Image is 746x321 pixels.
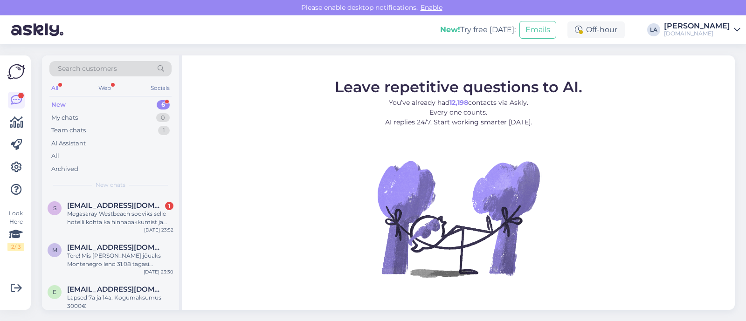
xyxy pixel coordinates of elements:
[96,181,125,189] span: New chats
[53,205,56,212] span: s
[144,268,173,275] div: [DATE] 23:30
[53,288,56,295] span: e
[157,100,170,109] div: 6
[664,30,730,37] div: [DOMAIN_NAME]
[51,139,86,148] div: AI Assistant
[374,135,542,302] img: No Chat active
[67,252,173,268] div: Tere! Mis [PERSON_NAME] jõuaks Montenegro lend 31.08 tagasi [GEOGRAPHIC_DATA]? [URL][DOMAIN_NAME]...
[335,98,582,127] p: You’ve already had contacts via Askly. Every one counts. AI replies 24/7. Start working smarter [...
[519,21,556,39] button: Emails
[418,3,445,12] span: Enable
[67,201,164,210] span: soosaarerli@gmail.com
[440,25,460,34] b: New!
[67,243,164,252] span: merili.oks@gmail.com
[156,113,170,123] div: 0
[97,82,113,94] div: Web
[7,243,24,251] div: 2 / 3
[51,126,86,135] div: Team chats
[664,22,730,30] div: [PERSON_NAME]
[158,126,170,135] div: 1
[52,246,57,253] span: m
[165,202,173,210] div: 1
[49,82,60,94] div: All
[335,78,582,96] span: Leave repetitive questions to AI.
[567,21,625,38] div: Off-hour
[67,285,164,294] span: emiliasm@outlook.com
[647,23,660,36] div: LA
[67,210,173,226] div: Megasaray Westbeach sooviks selle hotelli kohta ka hinnapakkumist ja kas see oleks okei.?
[51,151,59,161] div: All
[51,113,78,123] div: My chats
[440,24,516,35] div: Try free [DATE]:
[7,63,25,81] img: Askly Logo
[149,82,172,94] div: Socials
[144,226,173,233] div: [DATE] 23:52
[7,209,24,251] div: Look Here
[51,164,78,174] div: Archived
[67,294,173,310] div: Lapsed 7a ja 14a. Kogumaksumus 3000€
[51,100,66,109] div: New
[58,64,117,74] span: Search customers
[449,98,468,107] b: 12,198
[664,22,740,37] a: [PERSON_NAME][DOMAIN_NAME]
